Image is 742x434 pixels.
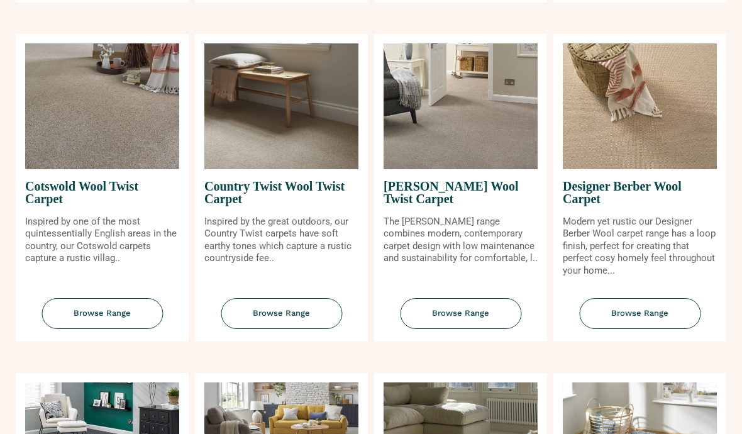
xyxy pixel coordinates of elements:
span: Browse Range [221,299,342,330]
span: Browse Range [579,299,700,330]
img: Designer Berber Wool Carpet [563,44,717,170]
span: Browse Range [42,299,163,330]
p: The [PERSON_NAME] range combines modern, contemporary carpet design with low maintenance and sust... [384,216,538,265]
span: [PERSON_NAME] Wool Twist Carpet [384,170,538,216]
a: Browse Range [553,299,726,342]
span: Designer Berber Wool Carpet [563,170,717,216]
span: Browse Range [400,299,521,330]
p: Inspired by one of the most quintessentially English areas in the country, our Cotswold carpets c... [25,216,179,265]
span: Country Twist Wool Twist Carpet [204,170,358,216]
span: Cotswold Wool Twist Carpet [25,170,179,216]
a: Browse Range [195,299,368,342]
a: Browse Range [374,299,547,342]
img: Country Twist Wool Twist Carpet [204,44,358,170]
a: Browse Range [16,299,189,342]
p: Inspired by the great outdoors, our Country Twist carpets have soft earthy tones which capture a ... [204,216,358,265]
img: Craven Wool Twist Carpet [384,44,538,170]
img: Cotswold Wool Twist Carpet [25,44,179,170]
p: Modern yet rustic our Designer Berber Wool carpet range has a loop finish, perfect for creating t... [563,216,717,278]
